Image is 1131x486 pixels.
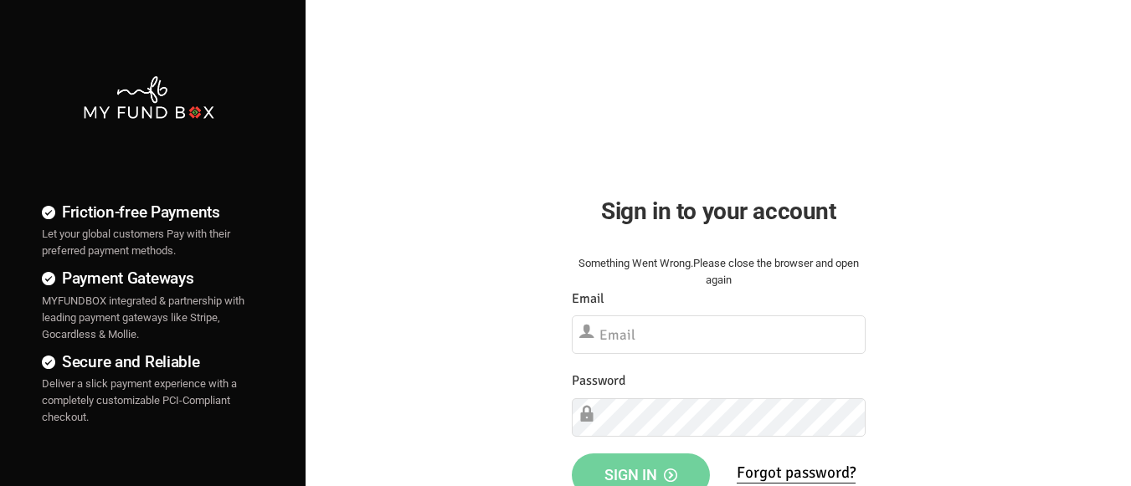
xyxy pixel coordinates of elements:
[572,371,625,391] label: Password
[572,289,604,310] label: Email
[42,377,237,423] span: Deliver a slick payment experience with a completely customizable PCI-Compliant checkout.
[42,350,255,374] h4: Secure and Reliable
[42,228,230,257] span: Let your global customers Pay with their preferred payment methods.
[737,463,856,483] a: Forgot password?
[42,294,244,340] span: MYFUNDBOX integrated & partnership with leading payment gateways like Stripe, Gocardless & Mollie.
[42,266,255,290] h4: Payment Gateways
[42,200,255,224] h4: Friction-free Payments
[82,74,216,120] img: mfbwhite.png
[572,255,866,289] div: Something Went Wrong.Please close the browser and open again
[604,466,677,483] span: Sign in
[572,315,866,354] input: Email
[572,193,866,229] h2: Sign in to your account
